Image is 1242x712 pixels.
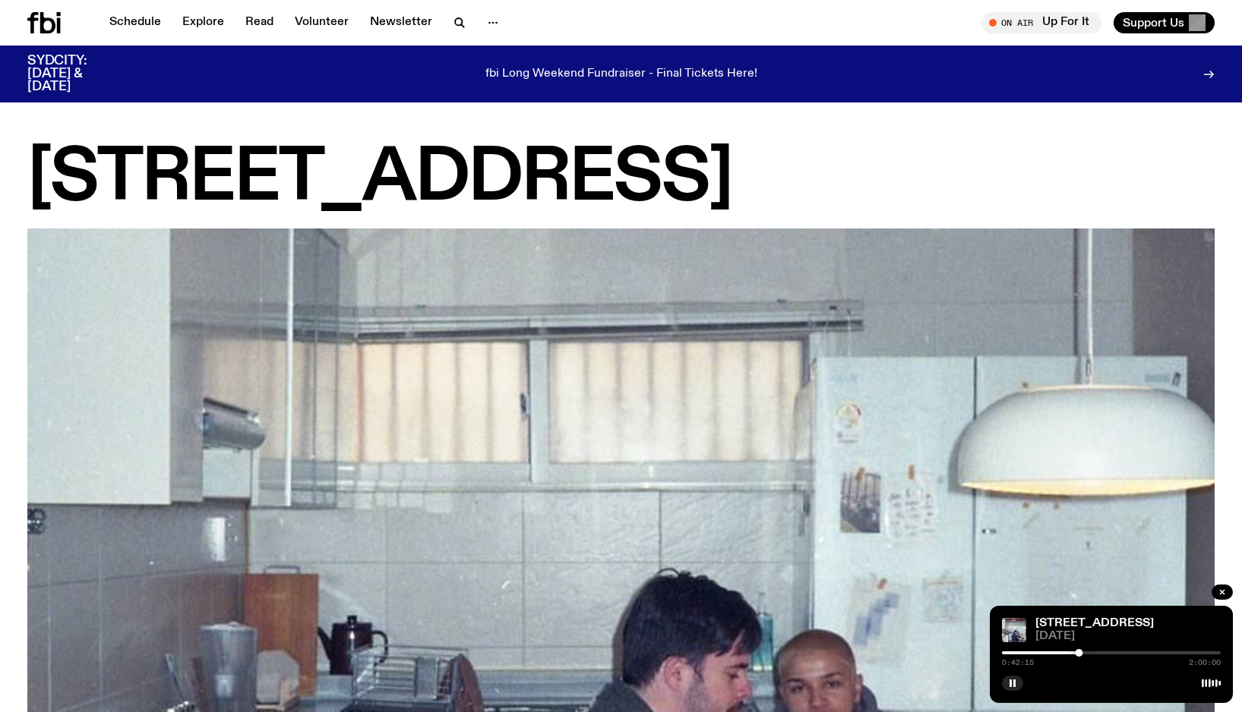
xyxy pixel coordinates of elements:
[1123,16,1184,30] span: Support Us
[1002,618,1026,642] img: Pat sits at a dining table with his profile facing the camera. Rhea sits to his left facing the c...
[1002,659,1034,666] span: 0:42:15
[361,12,441,33] a: Newsletter
[27,145,1215,213] h1: [STREET_ADDRESS]
[100,12,170,33] a: Schedule
[286,12,358,33] a: Volunteer
[1035,617,1154,629] a: [STREET_ADDRESS]
[1189,659,1221,666] span: 2:00:00
[236,12,283,33] a: Read
[27,55,125,93] h3: SYDCITY: [DATE] & [DATE]
[485,68,757,81] p: fbi Long Weekend Fundraiser - Final Tickets Here!
[173,12,233,33] a: Explore
[1114,12,1215,33] button: Support Us
[981,12,1101,33] button: On AirUp For It
[1035,631,1221,642] span: [DATE]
